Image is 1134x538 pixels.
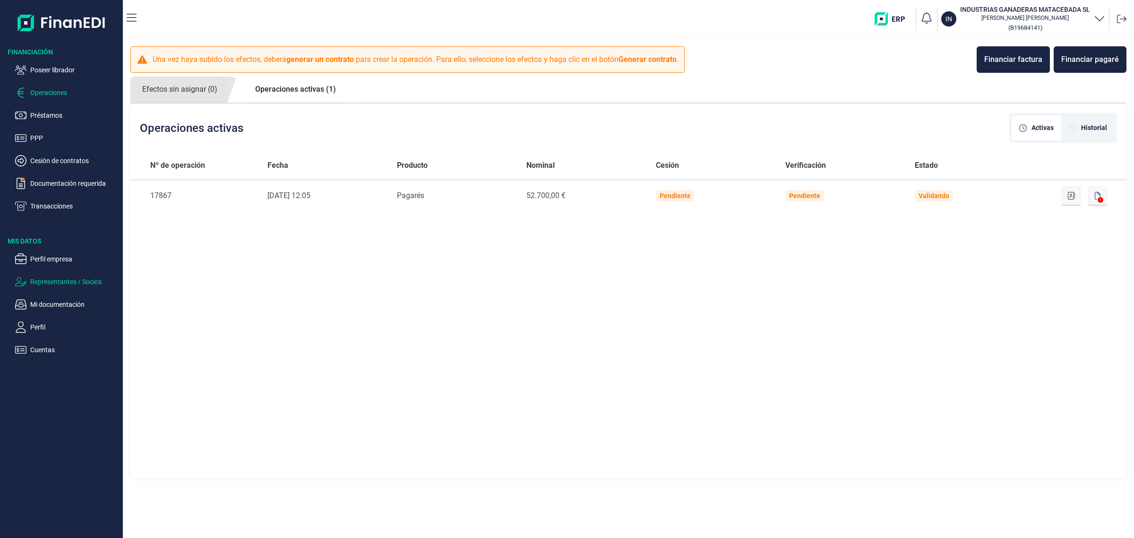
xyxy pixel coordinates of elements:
h3: INDUSTRIAS GANADERAS MATACEBADA SL [960,5,1090,14]
b: Generar contrato [619,55,677,64]
button: Operaciones [15,87,119,98]
div: [object Object] [1012,115,1061,140]
span: Activas [1031,123,1054,133]
p: Cesión de contratos [30,155,119,166]
button: ININDUSTRIAS GANADERAS MATACEBADA SL[PERSON_NAME] [PERSON_NAME](B19684141) [941,5,1105,33]
p: Perfil empresa [30,253,119,265]
div: 17867 [150,190,252,201]
p: Operaciones [30,87,119,98]
div: Pendiente [660,192,691,200]
img: erp [875,12,912,26]
button: Perfil empresa [15,253,119,265]
button: Documentación requerida [15,178,119,189]
div: Financiar pagaré [1061,54,1119,65]
a: Efectos sin asignar (0) [130,77,229,103]
div: 52.700,00 € [526,190,641,201]
img: Logo de aplicación [17,8,106,38]
p: Préstamos [30,110,119,121]
button: Financiar factura [977,46,1050,73]
p: Documentación requerida [30,178,119,189]
button: Financiar pagaré [1054,46,1126,73]
button: Transacciones [15,200,119,212]
div: [DATE] 12:05 [267,190,382,201]
button: Cesión de contratos [15,155,119,166]
p: Cuentas [30,344,119,356]
span: Cesión [656,160,679,171]
button: Perfil [15,321,119,333]
div: Financiar factura [984,54,1042,65]
a: Operaciones activas (1) [243,77,348,102]
span: Nominal [526,160,555,171]
p: Una vez haya subido los efectos, deberá para crear la operación. Para ello, seleccione los efecto... [153,54,679,65]
button: Cuentas [15,344,119,356]
p: Mi documentación [30,299,119,310]
div: Validando [919,192,949,200]
small: Copiar cif [1008,24,1042,31]
button: Poseer librador [15,64,119,76]
button: PPP [15,132,119,144]
h2: Operaciones activas [140,121,243,135]
p: Representantes / Socios [30,276,119,287]
span: Estado [915,160,938,171]
div: Pendiente [789,192,820,200]
button: Mi documentación [15,299,119,310]
button: Representantes / Socios [15,276,119,287]
p: Perfil [30,321,119,333]
b: generar un contrato [286,55,354,64]
p: IN [945,14,952,24]
p: Transacciones [30,200,119,212]
span: Nº de operación [150,160,205,171]
p: Poseer librador [30,64,119,76]
p: [PERSON_NAME] [PERSON_NAME] [960,14,1090,22]
div: [object Object] [1061,115,1115,140]
span: Historial [1081,123,1107,133]
div: Pagarés [397,190,511,201]
button: Préstamos [15,110,119,121]
span: Fecha [267,160,288,171]
p: PPP [30,132,119,144]
span: Verificación [785,160,826,171]
span: Producto [397,160,428,171]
